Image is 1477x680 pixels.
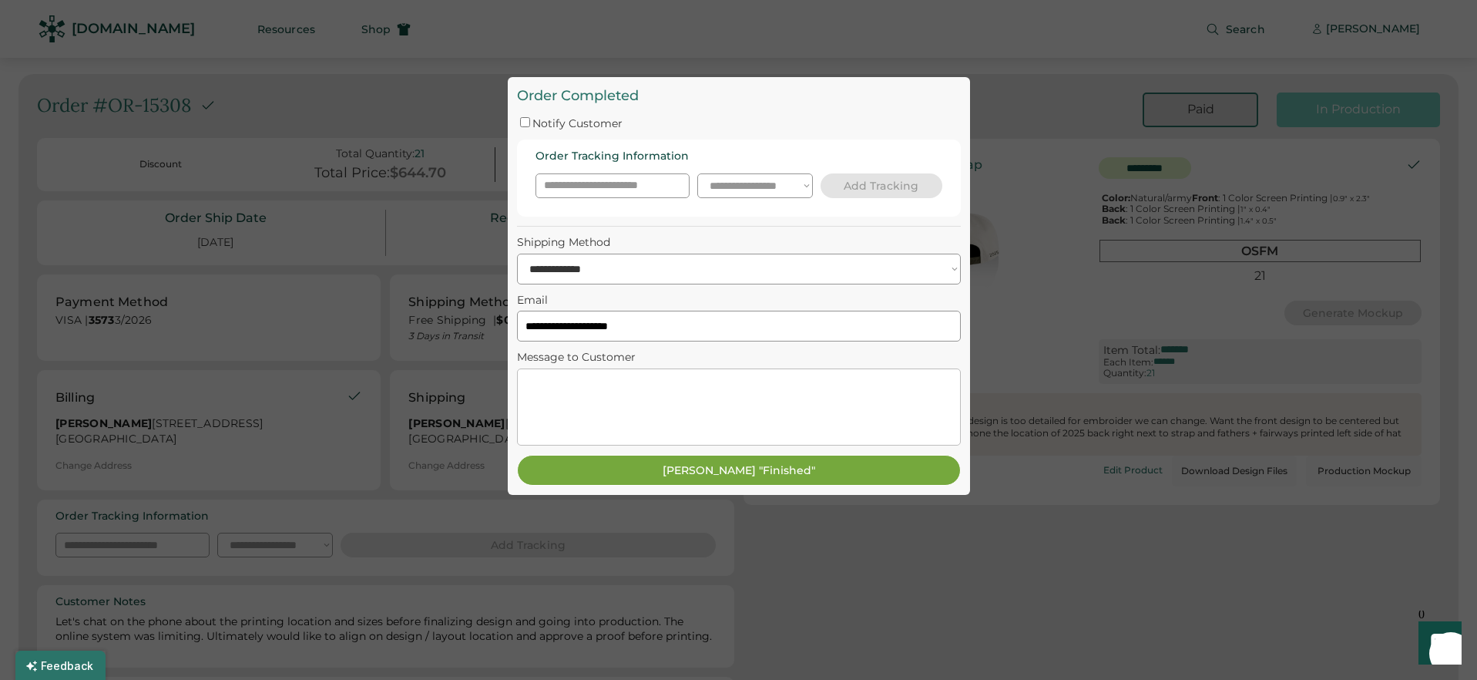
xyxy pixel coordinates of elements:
[821,173,942,198] button: Add Tracking
[517,236,961,249] div: Shipping Method
[517,351,961,364] div: Message to Customer
[517,86,961,106] div: Order Completed
[517,455,961,486] button: [PERSON_NAME] "Finished"
[517,294,961,307] div: Email
[532,116,623,130] label: Notify Customer
[1404,611,1470,677] iframe: Front Chat
[535,149,689,164] div: Order Tracking Information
